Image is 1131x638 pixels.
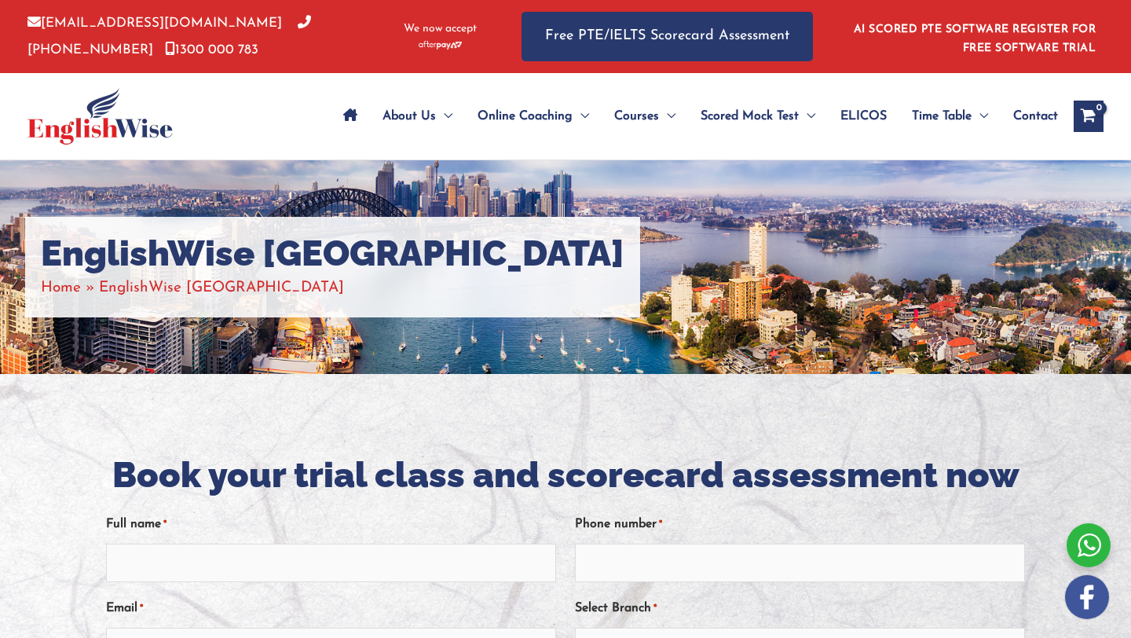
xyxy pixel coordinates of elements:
a: Scored Mock TestMenu Toggle [688,89,828,144]
label: Email [106,596,143,621]
span: Menu Toggle [659,89,675,144]
a: Contact [1001,89,1058,144]
a: [PHONE_NUMBER] [27,16,311,56]
span: Courses [614,89,659,144]
a: Time TableMenu Toggle [899,89,1001,144]
nav: Breadcrumbs [41,275,624,301]
a: [EMAIL_ADDRESS][DOMAIN_NAME] [27,16,282,30]
label: Select Branch [575,596,657,621]
span: Online Coaching [478,89,573,144]
span: Scored Mock Test [701,89,799,144]
img: Afterpay-Logo [419,41,462,49]
img: cropped-ew-logo [27,88,173,145]
span: About Us [382,89,436,144]
a: Free PTE/IELTS Scorecard Assessment [522,12,813,61]
h1: EnglishWise [GEOGRAPHIC_DATA] [41,233,624,275]
label: Full name [106,511,167,537]
span: Menu Toggle [573,89,589,144]
a: Home [41,280,81,295]
span: Time Table [912,89,972,144]
a: ELICOS [828,89,899,144]
a: About UsMenu Toggle [370,89,465,144]
nav: Site Navigation: Main Menu [331,89,1058,144]
h2: Book your trial class and scorecard assessment now [106,453,1025,499]
a: CoursesMenu Toggle [602,89,688,144]
span: Menu Toggle [436,89,452,144]
span: Menu Toggle [972,89,988,144]
a: AI SCORED PTE SOFTWARE REGISTER FOR FREE SOFTWARE TRIAL [854,24,1096,54]
span: We now accept [404,21,477,37]
span: Menu Toggle [799,89,815,144]
span: Contact [1013,89,1058,144]
span: EnglishWise [GEOGRAPHIC_DATA] [99,280,344,295]
aside: Header Widget 1 [844,11,1104,62]
label: Phone number [575,511,662,537]
img: white-facebook.png [1065,575,1109,619]
span: ELICOS [840,89,887,144]
a: View Shopping Cart, empty [1074,101,1104,132]
a: Online CoachingMenu Toggle [465,89,602,144]
a: 1300 000 783 [165,43,258,57]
